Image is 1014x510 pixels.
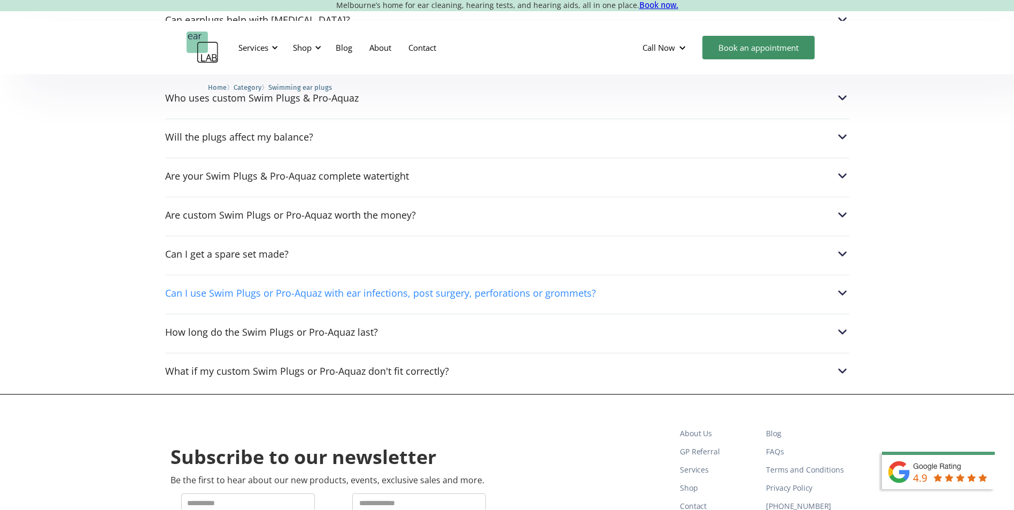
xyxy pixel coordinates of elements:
a: About [361,32,400,63]
div: Are your Swim Plugs & Pro-Aquaz complete watertightAre your Swim Plugs & Pro-Aquaz complete water... [165,169,849,183]
a: Book an appointment [702,36,815,59]
div: Will the plugs affect my balance?Will the plugs affect my balance? [165,130,849,144]
div: How long do the Swim Plugs or Pro-Aquaz last?How long do the Swim Plugs or Pro-Aquaz last? [165,325,849,339]
li: 〉 [234,82,268,93]
a: Home [208,82,227,92]
a: Shop [680,479,757,497]
div: Can I use Swim Plugs or Pro-Aquaz with ear infections, post surgery, perforations or grommets? [165,288,596,298]
img: Can earplugs help with surfer's ear? [835,13,849,27]
img: Are custom Swim Plugs or Pro-Aquaz worth the money? [835,208,849,222]
a: Terms and Conditions [766,461,843,479]
img: What if my custom Swim Plugs or Pro-Aquaz don't fit correctly? [835,364,849,378]
a: Blog [327,32,361,63]
a: Privacy Policy [766,479,843,497]
div: Call Now [634,32,697,64]
li: 〉 [208,82,234,93]
p: Be the first to hear about our new products, events, exclusive sales and more. [171,475,484,485]
img: Will the plugs affect my balance? [835,130,849,144]
div: Are your Swim Plugs & Pro-Aquaz complete watertight [165,171,409,181]
img: Can I get a spare set made? [835,247,849,261]
a: Contact [400,32,445,63]
span: Category [234,83,261,91]
div: Who uses custom Swim Plugs & Pro-AquazWho uses custom Swim Plugs & Pro-Aquaz [165,91,849,105]
div: Can earplugs help with [MEDICAL_DATA]? [165,14,350,25]
div: What if my custom Swim Plugs or Pro-Aquaz don't fit correctly?What if my custom Swim Plugs or Pro... [165,364,849,378]
a: Blog [766,424,843,443]
div: Are custom Swim Plugs or Pro-Aquaz worth the money? [165,210,416,220]
div: Call Now [643,42,675,53]
div: Shop [293,42,312,53]
a: Category [234,82,261,92]
div: Will the plugs affect my balance? [165,132,313,142]
img: Can I use Swim Plugs or Pro-Aquaz with ear infections, post surgery, perforations or grommets? [835,286,849,300]
img: Who uses custom Swim Plugs & Pro-Aquaz [835,91,849,105]
a: Swimming ear plugs [268,82,332,92]
div: What if my custom Swim Plugs or Pro-Aquaz don't fit correctly? [165,366,449,376]
div: Can earplugs help with [MEDICAL_DATA]?Can earplugs help with surfer's ear? [165,13,849,27]
span: Home [208,83,227,91]
h2: Subscribe to our newsletter [171,445,436,470]
span: Swimming ear plugs [268,83,332,91]
a: GP Referral [680,443,757,461]
a: home [187,32,219,64]
div: Are custom Swim Plugs or Pro-Aquaz worth the money?Are custom Swim Plugs or Pro-Aquaz worth the m... [165,208,849,222]
a: FAQs [766,443,843,461]
div: Who uses custom Swim Plugs & Pro-Aquaz [165,92,359,103]
div: Services [238,42,268,53]
a: Services [680,461,757,479]
img: Are your Swim Plugs & Pro-Aquaz complete watertight [835,169,849,183]
img: How long do the Swim Plugs or Pro-Aquaz last? [835,325,849,339]
div: Can I get a spare set made?Can I get a spare set made? [165,247,849,261]
div: Can I get a spare set made? [165,249,289,259]
div: Can I use Swim Plugs or Pro-Aquaz with ear infections, post surgery, perforations or grommets?Can... [165,286,849,300]
div: Shop [287,32,324,64]
a: About Us [680,424,757,443]
div: Services [232,32,281,64]
div: How long do the Swim Plugs or Pro-Aquaz last? [165,327,378,337]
